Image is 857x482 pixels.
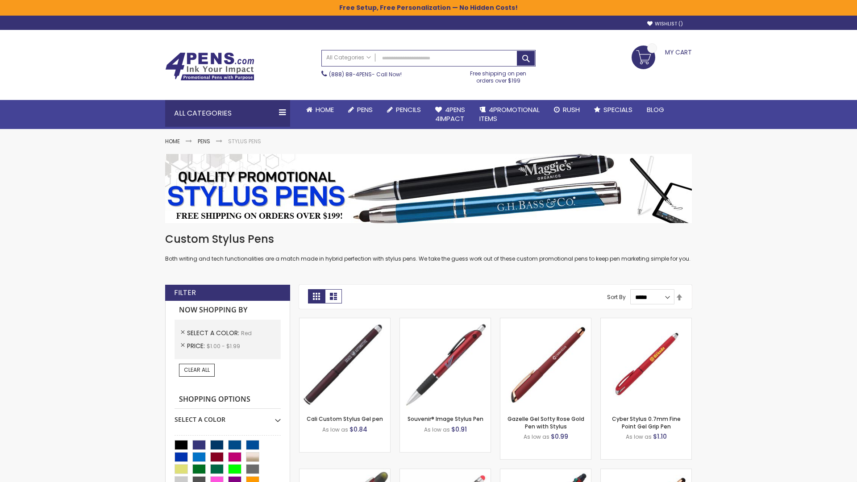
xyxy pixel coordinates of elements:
span: $1.00 - $1.99 [207,342,240,350]
span: $0.91 [451,425,467,434]
span: 4Pens 4impact [435,105,465,123]
a: Home [299,100,341,120]
span: - Call Now! [329,71,402,78]
a: Home [165,137,180,145]
a: Gazelle Gel Softy Rose Gold Pen with Stylus - ColorJet-Red [601,469,691,476]
span: Pencils [396,105,421,114]
span: Home [316,105,334,114]
a: 4Pens4impact [428,100,472,129]
a: Wishlist [647,21,683,27]
span: Price [187,341,207,350]
a: Clear All [179,364,215,376]
a: Specials [587,100,640,120]
span: 4PROMOTIONAL ITEMS [479,105,540,123]
a: Pencils [380,100,428,120]
img: Cyber Stylus 0.7mm Fine Point Gel Grip Pen-Red [601,318,691,409]
span: As low as [424,426,450,433]
a: Souvenir® Image Stylus Pen-Red [400,318,491,325]
span: Red [241,329,252,337]
div: Free shipping on pen orders over $199 [461,66,536,84]
span: All Categories [326,54,371,61]
img: Gazelle Gel Softy Rose Gold Pen with Stylus-Red [500,318,591,409]
a: Cyber Stylus 0.7mm Fine Point Gel Grip Pen [612,415,681,430]
span: Specials [603,105,632,114]
span: $0.99 [551,432,568,441]
div: All Categories [165,100,290,127]
span: As low as [626,433,652,440]
strong: Filter [174,288,196,298]
a: Blog [640,100,671,120]
a: Souvenir® Jalan Highlighter Stylus Pen Combo-Red [300,469,390,476]
a: Pens [341,100,380,120]
span: $0.84 [349,425,367,434]
span: Select A Color [187,328,241,337]
strong: Now Shopping by [175,301,281,320]
a: Pens [198,137,210,145]
strong: Grid [308,289,325,303]
a: Souvenir® Image Stylus Pen [408,415,483,423]
img: Stylus Pens [165,154,692,223]
a: Cali Custom Stylus Gel pen [307,415,383,423]
a: All Categories [322,50,375,65]
a: Gazelle Gel Softy Rose Gold Pen with Stylus-Red [500,318,591,325]
a: Islander Softy Gel with Stylus - ColorJet Imprint-Red [400,469,491,476]
div: Both writing and tech functionalities are a match made in hybrid perfection with stylus pens. We ... [165,232,692,263]
img: 4Pens Custom Pens and Promotional Products [165,52,254,81]
label: Sort By [607,293,626,301]
a: 4PROMOTIONALITEMS [472,100,547,129]
span: Rush [563,105,580,114]
span: Blog [647,105,664,114]
div: Select A Color [175,409,281,424]
a: Cali Custom Stylus Gel pen-Red [300,318,390,325]
h1: Custom Stylus Pens [165,232,692,246]
a: Orbitor 4 Color Assorted Ink Metallic Stylus Pens-Red [500,469,591,476]
span: Pens [357,105,373,114]
img: Souvenir® Image Stylus Pen-Red [400,318,491,409]
img: Cali Custom Stylus Gel pen-Red [300,318,390,409]
span: As low as [524,433,549,440]
strong: Shopping Options [175,390,281,409]
span: As low as [322,426,348,433]
span: Clear All [184,366,210,374]
a: (888) 88-4PENS [329,71,372,78]
a: Rush [547,100,587,120]
a: Cyber Stylus 0.7mm Fine Point Gel Grip Pen-Red [601,318,691,325]
a: Gazelle Gel Softy Rose Gold Pen with Stylus [508,415,584,430]
strong: Stylus Pens [228,137,261,145]
span: $1.10 [653,432,667,441]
